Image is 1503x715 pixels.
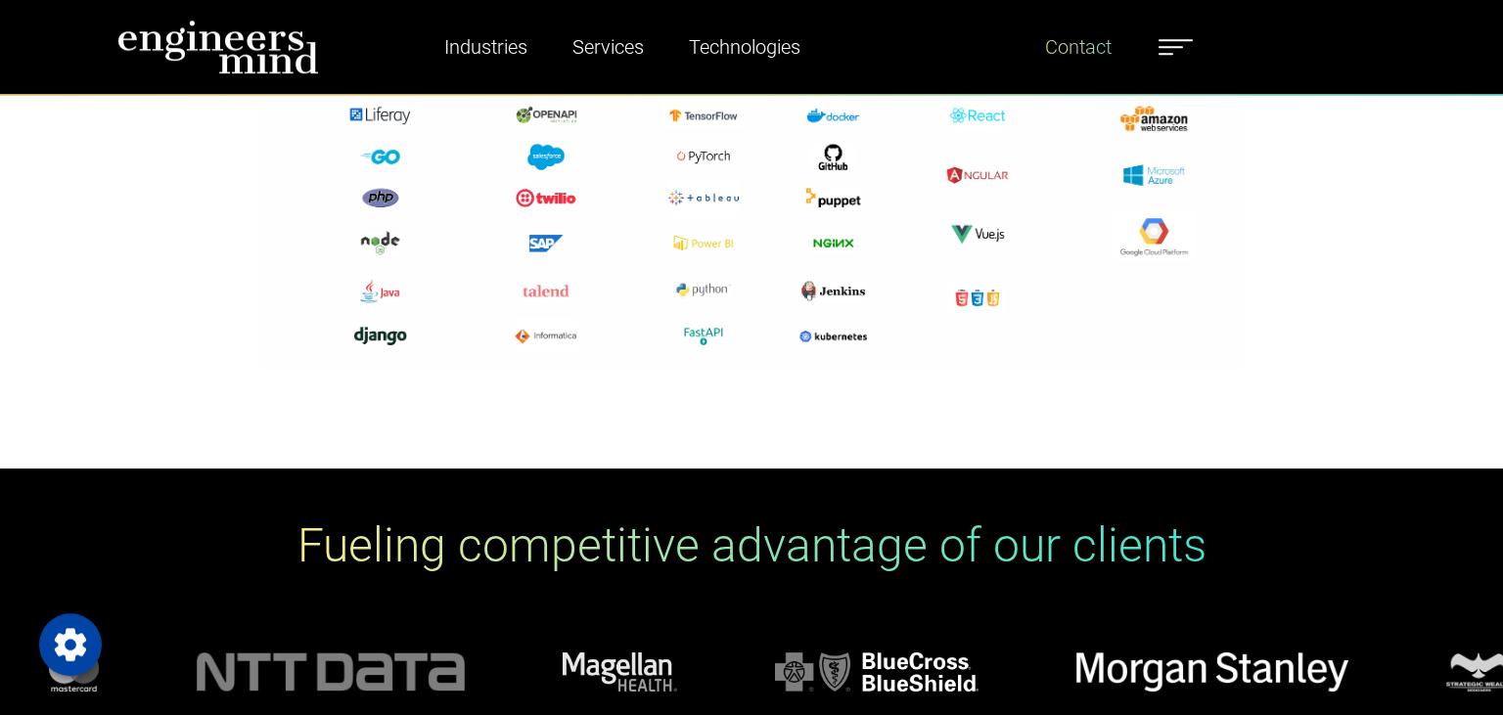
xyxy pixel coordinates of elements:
a: Technologies [681,24,808,69]
h1: Fueling competitive advantage of our clients [297,517,1207,574]
img: logo [563,652,677,692]
a: Contact [1037,24,1119,69]
img: logo [197,652,464,692]
img: logo [1076,652,1348,692]
img: logos [256,31,1248,371]
a: Services [565,24,652,69]
img: logo [775,652,979,692]
img: logo [117,20,319,74]
a: Industries [436,24,535,69]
